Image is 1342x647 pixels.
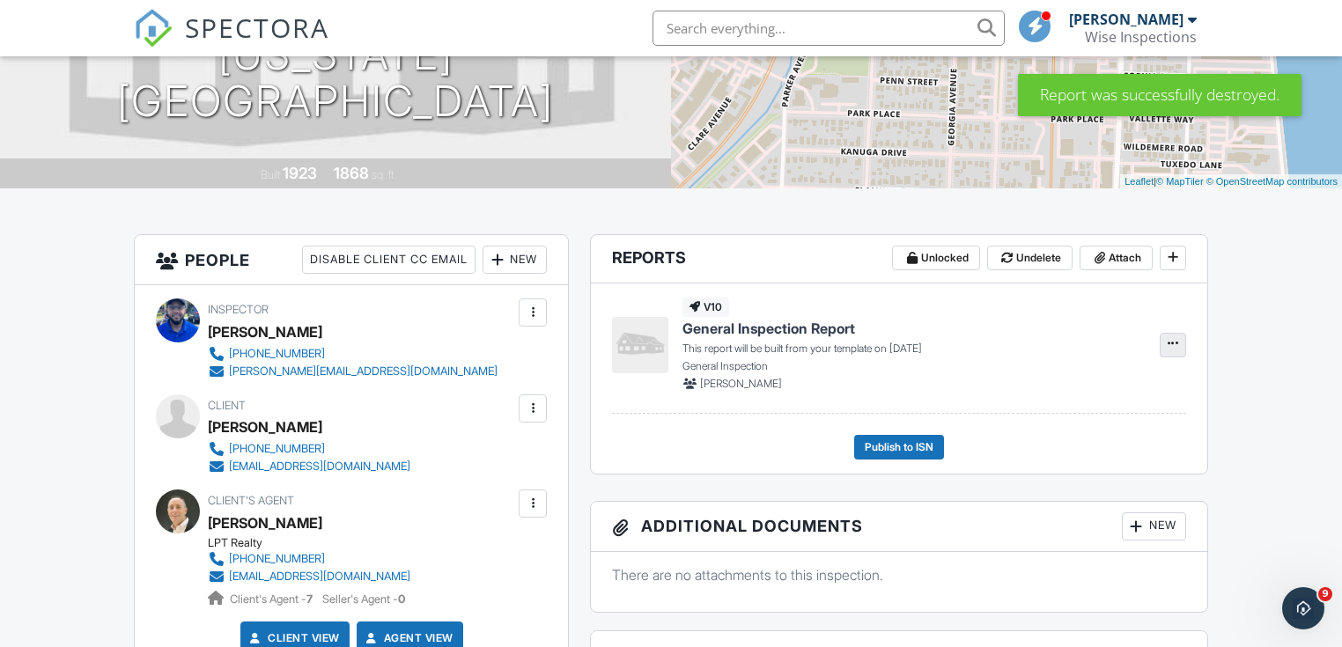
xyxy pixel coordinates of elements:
span: Client [208,399,246,412]
img: The Best Home Inspection Software - Spectora [134,9,173,48]
span: SPECTORA [185,9,329,46]
div: [PHONE_NUMBER] [229,347,325,361]
div: [PHONE_NUMBER] [229,442,325,456]
a: © MapTiler [1156,176,1204,187]
a: Agent View [363,629,453,647]
a: [PERSON_NAME] [208,510,322,536]
a: [PHONE_NUMBER] [208,345,498,363]
div: | [1120,174,1342,189]
a: SPECTORA [134,24,329,61]
div: LPT Realty [208,536,424,550]
div: [PERSON_NAME][EMAIL_ADDRESS][DOMAIN_NAME] [229,364,498,379]
div: [PERSON_NAME] [1069,11,1183,28]
span: 9 [1318,587,1332,601]
a: Leaflet [1124,176,1154,187]
a: [PERSON_NAME][EMAIL_ADDRESS][DOMAIN_NAME] [208,363,498,380]
span: Client's Agent [208,494,294,507]
a: [EMAIL_ADDRESS][DOMAIN_NAME] [208,458,410,475]
div: [PHONE_NUMBER] [229,552,325,566]
span: Seller's Agent - [322,592,405,606]
a: Client View [247,629,340,647]
span: sq. ft. [372,168,396,181]
span: Built [261,168,280,181]
p: There are no attachments to this inspection. [612,565,1185,585]
div: Report was successfully destroyed. [1018,74,1301,116]
div: 1868 [334,164,369,182]
span: Inspector [208,303,269,316]
div: Disable Client CC Email [302,246,476,274]
div: [EMAIL_ADDRESS][DOMAIN_NAME] [229,460,410,474]
div: [PERSON_NAME] [208,319,322,345]
a: [EMAIL_ADDRESS][DOMAIN_NAME] [208,568,410,585]
a: [PHONE_NUMBER] [208,550,410,568]
div: New [1122,512,1186,540]
input: Search everything... [653,11,1005,46]
span: Client's Agent - [230,592,315,606]
h3: Additional Documents [591,502,1206,552]
div: [EMAIL_ADDRESS][DOMAIN_NAME] [229,570,410,584]
div: Wise Inspections [1085,28,1197,46]
iframe: Intercom live chat [1282,587,1324,629]
div: [PERSON_NAME] [208,414,322,440]
div: 1923 [283,164,317,182]
h3: People [135,235,568,285]
strong: 0 [398,592,405,606]
a: [PHONE_NUMBER] [208,440,410,458]
div: New [483,246,547,274]
strong: 7 [306,592,313,606]
a: © OpenStreetMap contributors [1206,176,1338,187]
